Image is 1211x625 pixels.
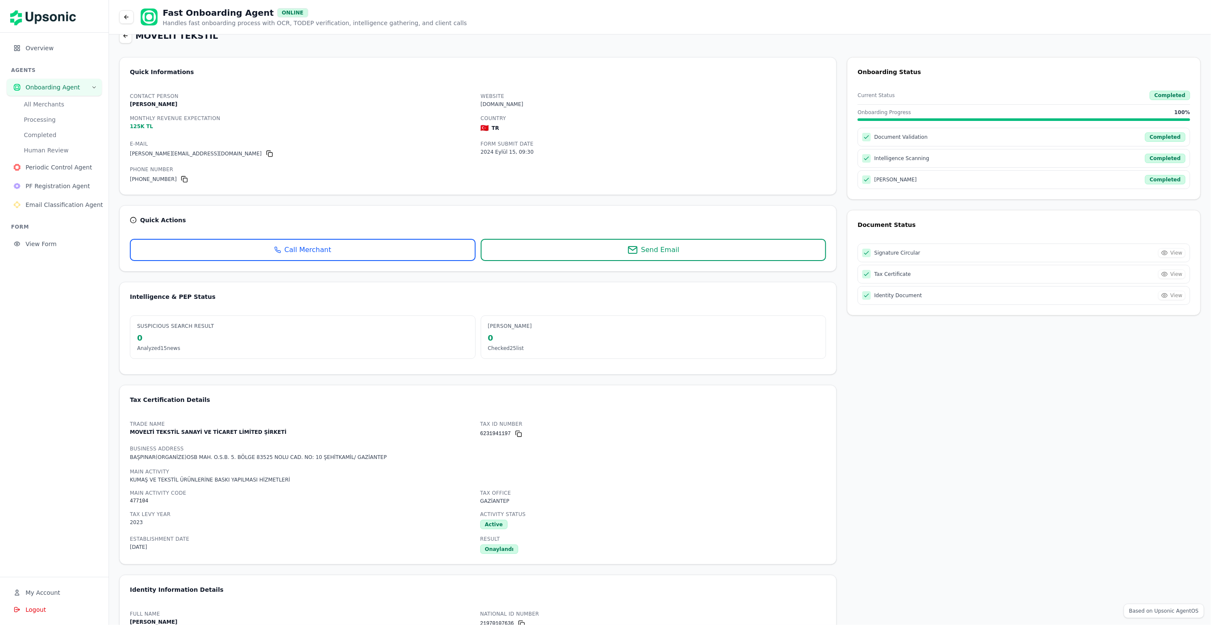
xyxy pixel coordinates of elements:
[10,4,82,28] img: Upsonic
[130,93,178,99] label: Contact Person
[1145,154,1185,163] div: Completed
[130,176,177,183] p: [PHONE_NUMBER]
[140,216,186,224] div: Quick Actions
[130,585,826,594] div: Identity Information Details
[488,332,819,344] div: 0
[137,323,468,330] h3: Suspicious Search Result
[130,519,476,526] p: 2023
[26,163,95,172] span: Periodic Control Agent
[7,159,102,176] button: Periodic Control Agent
[130,490,186,496] label: Main Activity Code
[163,7,274,19] h1: Fast Onboarding Agent
[480,611,539,617] label: National ID Number
[7,79,102,96] button: Onboarding Agent
[26,240,95,248] span: View Form
[130,469,169,475] label: Main Activity
[135,30,218,42] h2: MOVELTI TEKSTIL
[488,323,819,330] h3: [PERSON_NAME]
[480,511,526,517] label: Activity Status
[7,183,102,191] a: PF Registration AgentPF Registration Agent
[17,115,102,123] a: Processing
[141,9,158,26] img: Onboarding Agent
[1150,91,1190,100] div: Completed
[17,113,102,126] button: Processing
[874,249,920,256] span: Signature Circular
[481,123,489,133] span: 🇹🇷
[874,271,911,278] span: Tax Certificate
[26,588,60,597] span: My Account
[7,601,102,618] button: Logout
[14,84,20,91] img: Onboarding Agent
[130,292,826,301] div: Intelligence & PEP Status
[480,490,511,496] label: Tax Office
[480,536,500,542] label: Result
[480,520,508,529] div: Active
[26,83,88,92] span: Onboarding Agent
[858,92,895,99] span: Current Status
[130,611,160,617] label: Full Name
[7,202,102,210] a: Email Classification AgentEmail Classification Agent
[26,182,95,190] span: PF Registration Agent
[481,149,826,155] p: 2024 Eylül 15, 09:30
[480,498,826,505] p: GAZİANTEP
[284,245,331,255] span: Call Merchant
[130,239,476,261] button: Call Merchant
[130,166,173,172] label: Phone Number
[277,8,308,17] div: ONLINE
[7,590,102,598] a: My Account
[481,93,505,99] label: Website
[130,123,476,130] p: 125K TL
[858,221,1190,229] div: Document Status
[130,446,184,452] label: Business Address
[137,345,468,352] p: Analyzed 15 news
[874,155,929,162] span: Intelligence Scanning
[130,544,476,550] p: [DATE]
[874,176,917,183] span: [PERSON_NAME]
[1145,132,1185,142] div: Completed
[130,150,262,157] p: [PERSON_NAME][EMAIL_ADDRESS][DOMAIN_NAME]
[17,143,102,157] button: Human Review
[874,134,927,140] span: Document Validation
[481,141,534,147] label: Form Submit Date
[11,224,102,230] h3: FORM
[26,605,46,614] span: Logout
[130,141,148,147] label: E-Mail
[14,183,20,189] img: PF Registration Agent
[17,146,102,154] a: Human Review
[641,245,680,255] span: Send Email
[130,115,220,121] label: Monthly Revenue Expectation
[481,101,826,108] p: [DOMAIN_NAME]
[130,536,189,542] label: Establishment Date
[488,345,819,352] p: Checked 25 list
[130,396,826,404] div: Tax Certification Details
[7,45,102,53] a: Overview
[130,68,826,76] div: Quick Informations
[1145,175,1185,184] div: Completed
[7,241,102,249] a: View Form
[480,421,522,427] label: Tax ID Number
[163,19,467,27] p: Handles fast onboarding process with OCR, TODEP verification, intelligence gathering, and client ...
[7,40,102,57] button: Overview
[26,44,95,52] span: Overview
[130,101,476,108] p: [PERSON_NAME]
[130,429,476,436] p: MOVELTİ TEKSTİL SANAYİ VE TİCARET LİMİTED ŞİRKETİ
[17,100,102,108] a: All Merchants
[130,421,165,427] label: Trade Name
[481,115,506,121] label: Country
[17,128,102,142] button: Completed
[17,131,102,139] a: Completed
[11,67,102,74] h3: AGENTS
[481,239,826,261] button: Send Email
[130,476,826,483] p: KUMAŞ VE TEKSTİL ÜRÜNLERİNE BASKI YAPILMASI HİZMETLERİ
[7,196,102,213] button: Email Classification Agent
[1174,109,1190,116] span: 100 %
[130,511,171,517] label: Tax Levy Year
[7,178,102,195] button: PF Registration Agent
[858,68,1190,76] div: Onboarding Status
[858,109,911,116] span: Onboarding Progress
[17,97,102,111] button: All Merchants
[130,453,826,462] p: BAŞPINAR(ORGANİZE)OSB MAH. O.S.B. 5. BÖLGE 83525 NOLU CAD. NO: 10 ŞEHİTKAMİL/ GAZİANTEP
[137,332,468,344] div: 0
[130,498,476,505] p: 477104
[492,125,499,132] p: TR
